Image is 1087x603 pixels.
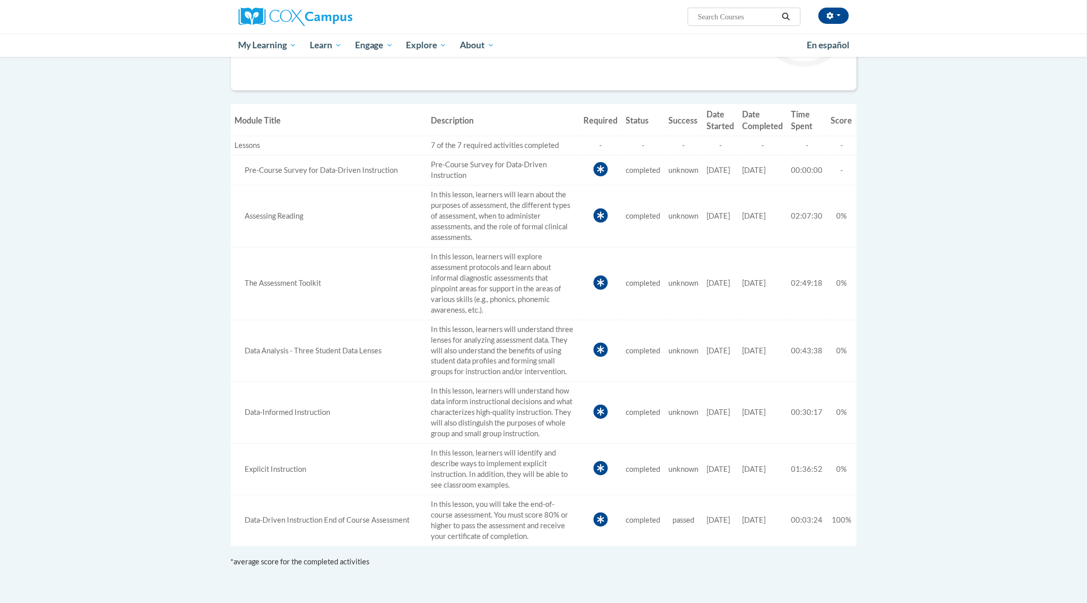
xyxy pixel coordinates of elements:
[818,8,849,24] button: Account Settings
[836,465,847,473] span: 0%
[231,557,370,566] span: *average score for the completed activities
[427,156,580,186] td: Pre-Course Survey for Data-Driven Instruction
[791,465,823,473] span: 01:36:52
[406,39,447,51] span: Explore
[669,465,699,473] span: unknown
[235,165,423,176] div: Pre-Course Survey for Data-Driven Instruction
[743,166,766,174] span: [DATE]
[239,8,432,26] a: Cox Campus
[427,444,580,495] td: In this lesson, learners will identify and describe ways to implement explicit instruction. In ad...
[239,8,352,26] img: Cox Campus
[665,136,703,156] td: -
[707,279,730,287] span: [DATE]
[743,279,766,287] span: [DATE]
[791,408,823,416] span: 00:30:17
[303,34,348,57] a: Learn
[622,136,665,156] td: -
[626,166,661,174] span: completed
[238,39,297,51] span: My Learning
[460,39,494,51] span: About
[669,279,699,287] span: unknown
[703,104,739,136] th: Date Started
[626,212,661,220] span: completed
[431,140,576,151] div: 7 of the 7 required activities completed
[310,39,342,51] span: Learn
[743,408,766,416] span: [DATE]
[739,104,787,136] th: Date Completed
[827,104,857,136] th: Score
[231,104,427,136] th: Module Title
[427,495,580,546] td: In this lesson, you will take the end-of-course assessment. You must score 80% or higher to pass ...
[836,212,847,220] span: 0%
[707,212,730,220] span: [DATE]
[223,34,864,57] div: Main menu
[743,465,766,473] span: [DATE]
[743,516,766,524] span: [DATE]
[840,141,843,149] span: -
[626,408,661,416] span: completed
[580,104,622,136] th: Required
[665,104,703,136] th: Success
[235,515,423,526] div: In this lesson, you will take the end-of-course assessment. You must score 80% or higher to pass ...
[626,346,661,355] span: completed
[807,40,850,50] span: En español
[703,136,739,156] td: -
[791,516,823,524] span: 00:03:24
[355,39,393,51] span: Engage
[707,516,730,524] span: [DATE]
[669,212,699,220] span: unknown
[622,104,665,136] th: Status
[791,166,823,174] span: 00:00:00
[453,34,501,57] a: About
[626,279,661,287] span: completed
[348,34,400,57] a: Engage
[235,464,423,475] div: In this lesson, learners will identify and describe ways to implement explicit instruction. In ad...
[235,346,423,356] div: In this lesson, learners will understand three lenses for analyzing assessment data. They will al...
[232,34,304,57] a: My Learning
[832,516,851,524] span: 100%
[427,186,580,248] td: In this lesson, learners will learn about the purposes of assessment, the different types of asse...
[669,166,699,174] span: unknown
[836,279,847,287] span: 0%
[427,247,580,320] td: In this lesson, learners will explore assessment protocols and learn about informal diagnostic as...
[707,408,730,416] span: [DATE]
[778,11,794,23] button: Search
[427,382,580,444] td: In this lesson, learners will understand how data inform instructional decisions and what charact...
[743,346,766,355] span: [DATE]
[669,346,699,355] span: unknown
[580,136,622,156] td: -
[791,279,823,287] span: 02:49:18
[427,104,580,136] th: Description
[235,278,423,289] div: In this lesson, learners will explore assessment protocols and learn about informal diagnostic as...
[399,34,453,57] a: Explore
[235,407,423,418] div: In this lesson, learners will understand how data inform instructional decisions and what charact...
[836,408,847,416] span: 0%
[791,212,823,220] span: 02:07:30
[743,212,766,220] span: [DATE]
[673,516,695,524] span: passed
[840,166,843,174] span: -
[669,408,699,416] span: unknown
[787,136,827,156] td: -
[697,11,778,23] input: Search Courses
[707,465,730,473] span: [DATE]
[739,136,787,156] td: -
[801,35,857,56] a: En español
[707,166,730,174] span: [DATE]
[235,211,423,222] div: In this lesson, learners will learn about the purposes of assessment, the different types of asse...
[235,140,423,151] div: Lessons
[626,516,661,524] span: completed
[626,465,661,473] span: completed
[836,346,847,355] span: 0%
[707,346,730,355] span: [DATE]
[427,320,580,382] td: In this lesson, learners will understand three lenses for analyzing assessment data. They will al...
[787,104,827,136] th: Time Spent
[791,346,823,355] span: 00:43:38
